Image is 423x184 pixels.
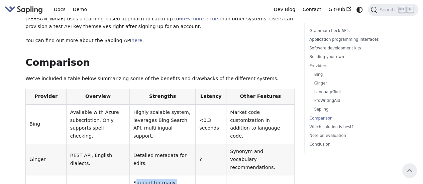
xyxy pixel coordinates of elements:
a: Building your own [309,54,385,60]
a: Bing [314,71,383,78]
a: Application programming interfaces [309,36,385,43]
button: Scroll back to top [402,163,417,178]
button: Search (Ctrl+K) [368,4,418,16]
h2: Comparison [25,57,295,69]
td: Highly scalable system, leverages Bing Search API, multilingual support. [129,105,195,144]
a: Demo [69,4,91,15]
a: Grammar check APIs [309,28,385,34]
td: Detailed metadata for edits. [129,144,195,175]
a: GitHub [325,4,354,15]
td: Bing [26,105,67,144]
a: Which solution is best? [309,124,385,130]
a: 60% more errors [179,16,219,21]
td: Available with Azure subscription. Only supports spell checking. [66,105,129,144]
img: Sapling.ai [5,5,43,14]
span: Search [377,7,399,12]
th: Overview [66,89,129,105]
a: Comparison [309,115,385,122]
td: REST API, English dialects. [66,144,129,175]
th: Latency [196,89,226,105]
a: LanguageTool [314,89,383,95]
td: Synonym and vocabulary recommendations. [226,144,295,175]
a: Providers [309,63,385,69]
td: <0.3 seconds [196,105,226,144]
button: Switch between dark and light mode (currently system mode) [355,5,364,14]
p: You can find out more about the Sapling API . [25,37,295,45]
p: We've included a table below summarizing some of the benefits and drawbacks of the different syst... [25,75,295,83]
th: Provider [26,89,67,105]
th: Other Features [226,89,295,105]
a: ProWritingAid [314,98,383,104]
a: Dev Blog [270,4,299,15]
th: Strengths [129,89,195,105]
kbd: K [407,6,413,12]
a: Note on evaluation [309,133,385,139]
a: here [131,38,142,43]
td: Market code customization in addition to language code. [226,105,295,144]
a: Contact [299,4,325,15]
a: Ginger [314,80,383,86]
a: Docs [50,4,69,15]
a: Conclusion [309,141,385,148]
a: Sapling [314,106,383,113]
td: Ginger [26,144,67,175]
td: ? [196,144,226,175]
p: [PERSON_NAME] uses a learning-based approach to catch up to than other systems. Users can provisi... [25,15,295,31]
a: Software development kits [309,45,385,51]
a: Sapling.ai [5,5,45,14]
